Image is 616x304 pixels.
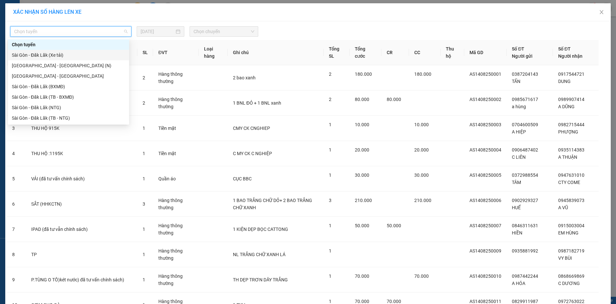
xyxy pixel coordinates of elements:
td: VẢI (đã tư vấn chính sách) [26,166,137,192]
th: CR [381,40,409,65]
td: Hàng thông thường [153,91,198,116]
td: Hàng thông thường [153,192,198,217]
span: 2 [143,75,145,80]
th: Mã GD [464,40,507,65]
div: Sài Gòn - Đăk Lăk (NTG) [8,102,129,113]
th: Tổng cước [350,40,382,65]
span: 70.000 [414,274,429,279]
span: AS1408250005 [469,172,501,178]
td: Hàng thông thường [153,267,198,293]
span: 80.000 [387,97,401,102]
span: C MY CK C NGHIỆP [233,151,272,156]
span: 0372988554 [512,172,538,178]
span: DUNG [558,79,571,84]
span: AS1408250011 [469,299,501,304]
span: HUẾ [512,205,521,210]
span: 0917544721 [558,71,584,77]
span: 0987182719 [558,248,584,253]
span: 10.000 [414,122,429,127]
span: 2 [143,100,145,106]
span: 0947631010 [558,172,584,178]
span: AS1408250001 [469,71,501,77]
td: IPAD (đã tư vẫn chính sách) [26,217,137,242]
td: 6 [7,192,26,217]
span: 70.000 [355,274,369,279]
span: 1 [329,274,331,279]
span: C DƯƠNG [558,281,580,286]
span: CỤC BBC [233,176,252,181]
span: 30.000 [414,172,429,178]
td: THU HỘ 915K [26,116,137,141]
span: 0868669869 [558,274,584,279]
span: A DŨNG [558,104,575,109]
span: 2 [329,97,331,102]
span: 1 [329,248,331,253]
div: Sài Gòn - Đăk Lăk (Xe tải) [12,51,125,59]
th: Loại hàng [199,40,228,65]
span: TẤN [512,79,520,84]
span: 180.000 [414,71,431,77]
td: 7 [7,217,26,242]
div: [GEOGRAPHIC_DATA] - [GEOGRAPHIC_DATA] (N) [12,62,125,69]
span: 1 [329,299,331,304]
span: 1 BNL ĐỎ + 1 BNL xanh [233,100,281,106]
span: 70.000 [355,299,369,304]
span: A HIỆP [512,129,526,134]
td: 2 [7,91,26,116]
td: Hàng thông thường [153,65,198,91]
td: 4 [7,141,26,166]
th: CC [409,40,441,65]
span: A HÓA [512,281,525,286]
span: CTY COME [558,180,580,185]
span: Chọn chuyến [194,27,254,36]
span: Chọn tuyến [14,27,127,36]
span: 1 [329,223,331,228]
div: Sài Gòn - Đăk Lăk (TB - BXMĐ) [8,92,129,102]
span: AS1408250003 [469,122,501,127]
span: AS1408250010 [469,274,501,279]
span: Số ĐT [558,46,571,51]
span: AS1408250006 [469,198,501,203]
span: A THUẬN [558,154,577,160]
td: Hàng thông thường [153,217,198,242]
button: Close [592,3,611,22]
span: TH DẸP TRƠN DÂY TRẮNG [233,277,288,282]
td: Tiền mặt [153,116,198,141]
span: 2 [329,71,331,77]
span: VY BÙI [558,255,572,261]
span: 1 [143,126,145,131]
span: 1 KIỆN DẸP BỌC CATTONG [233,227,288,232]
td: Hàng thông thường [153,242,198,267]
span: 1 [143,277,145,282]
span: 0982715444 [558,122,584,127]
td: 5 [7,166,26,192]
td: Tiền mặt [153,141,198,166]
span: 1 [329,147,331,152]
th: STT [7,40,26,65]
span: 1 BAO TRẮNG CHỮ DỎ+ 2 BAO TRẮNG CHỮ XANH [233,198,312,210]
span: 1 [143,151,145,156]
span: NL TRẮNG CHỮ XANH LÁ [233,252,285,257]
span: 0829911987 [512,299,538,304]
span: 3 [329,198,331,203]
span: 20.000 [355,147,369,152]
span: 0945839073 [558,198,584,203]
span: 0987442244 [512,274,538,279]
th: Thu hộ [441,40,464,65]
span: PHƯỢNG [558,129,578,134]
span: 0915003004 [558,223,584,228]
td: 3 [7,116,26,141]
span: XÁC NHẬN SỐ HÀNG LÊN XE [13,9,81,15]
span: AS1408250009 [469,248,501,253]
span: 0387204143 [512,71,538,77]
span: 2 bao xanh [233,75,256,80]
div: Sài Gòn - Đăk Lăk (TB - NTG) [12,114,125,122]
span: 80.000 [355,97,369,102]
span: 0906487402 [512,147,538,152]
span: 1 [143,227,145,232]
span: AS1408250004 [469,147,501,152]
span: 1 [329,122,331,127]
th: Tổng SL [324,40,350,65]
div: Sài Gòn - Đăk Lăk (Xe tải) [8,50,129,60]
div: Sài Gòn - Đà Lạt [8,71,129,81]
